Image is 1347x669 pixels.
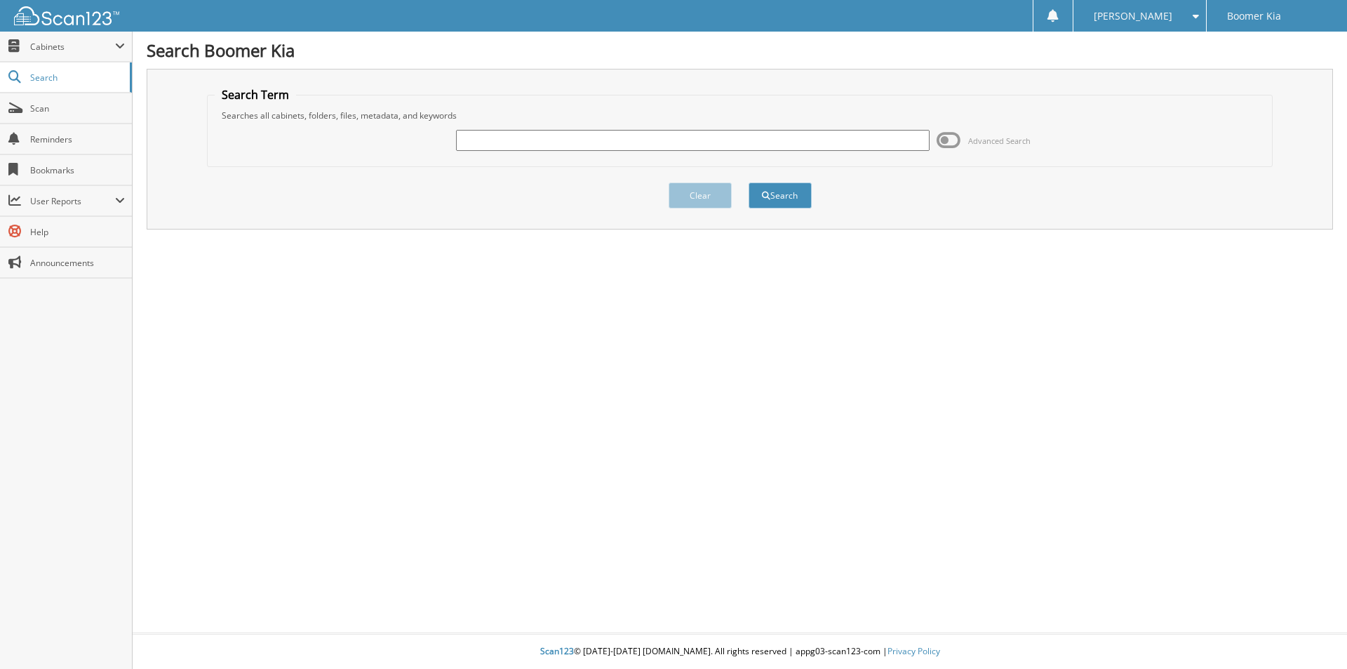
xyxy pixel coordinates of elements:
[30,164,125,176] span: Bookmarks
[30,133,125,145] span: Reminders
[133,635,1347,669] div: © [DATE]-[DATE] [DOMAIN_NAME]. All rights reserved | appg03-scan123-com |
[968,135,1031,146] span: Advanced Search
[215,110,1266,121] div: Searches all cabinets, folders, files, metadata, and keywords
[30,257,125,269] span: Announcements
[30,226,125,238] span: Help
[887,645,940,657] a: Privacy Policy
[30,195,115,207] span: User Reports
[30,41,115,53] span: Cabinets
[14,6,119,25] img: scan123-logo-white.svg
[1227,12,1281,20] span: Boomer Kia
[669,183,732,208] button: Clear
[540,645,574,657] span: Scan123
[30,72,123,84] span: Search
[147,39,1333,62] h1: Search Boomer Kia
[1094,12,1172,20] span: [PERSON_NAME]
[30,102,125,114] span: Scan
[1277,602,1347,669] iframe: Chat Widget
[215,87,296,102] legend: Search Term
[749,183,812,208] button: Search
